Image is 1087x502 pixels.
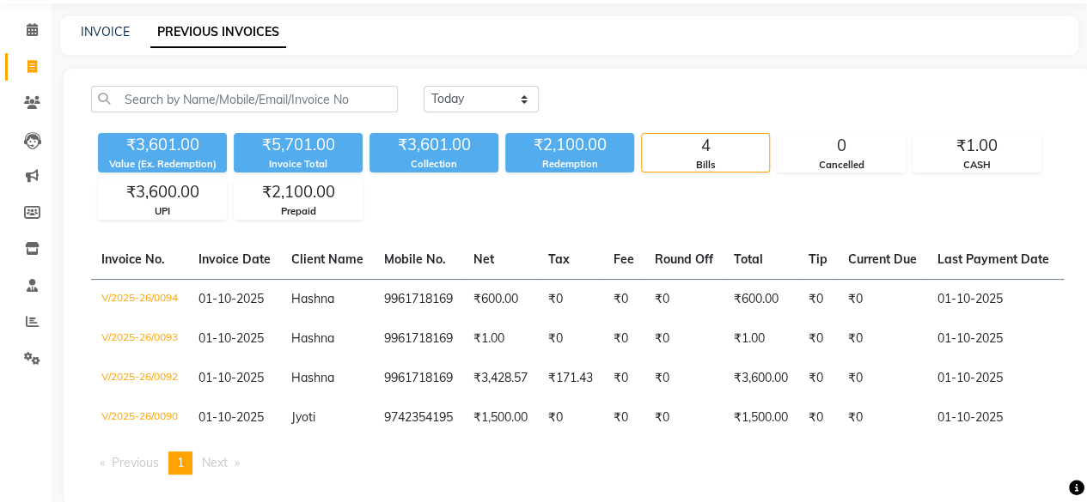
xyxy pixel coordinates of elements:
span: Hashna [291,370,334,385]
span: Hashna [291,291,334,306]
td: ₹171.43 [538,359,603,398]
span: 01-10-2025 [198,409,264,425]
a: INVOICE [81,24,130,39]
td: 9961718169 [374,279,463,319]
div: CASH [913,158,1041,172]
span: 1 [177,455,184,470]
td: 01-10-2025 [927,279,1060,319]
td: ₹1,500.00 [724,398,798,438]
td: ₹0 [603,398,644,438]
td: V/2025-26/0094 [91,279,188,319]
td: ₹0 [838,359,927,398]
span: Net [473,251,494,267]
span: Round Off [655,251,713,267]
td: ₹0 [644,359,724,398]
td: ₹0 [538,319,603,359]
td: ₹0 [538,279,603,319]
div: ₹2,100.00 [235,180,362,204]
td: ₹1.00 [724,319,798,359]
td: ₹1,500.00 [463,398,538,438]
td: 01-10-2025 [927,359,1060,398]
td: ₹0 [644,279,724,319]
span: Next [202,455,228,470]
td: 01-10-2025 [927,319,1060,359]
td: V/2025-26/0093 [91,319,188,359]
td: ₹0 [798,398,838,438]
span: 01-10-2025 [198,370,264,385]
div: Prepaid [235,204,362,219]
span: Jyoti [291,409,315,425]
td: V/2025-26/0092 [91,359,188,398]
div: Collection [369,157,498,172]
td: ₹0 [798,319,838,359]
td: V/2025-26/0090 [91,398,188,438]
td: 01-10-2025 [927,398,1060,438]
span: Hashna [291,330,334,346]
td: 9961718169 [374,359,463,398]
span: Fee [614,251,634,267]
span: Tip [809,251,827,267]
td: ₹3,428.57 [463,359,538,398]
nav: Pagination [91,451,1064,475]
div: Cancelled [778,158,905,172]
td: ₹0 [538,398,603,438]
div: ₹3,600.00 [99,180,226,204]
td: ₹600.00 [724,279,798,319]
span: Mobile No. [384,251,446,267]
td: ₹0 [798,279,838,319]
span: Last Payment Date [937,251,1049,267]
span: Previous [112,455,159,470]
div: Redemption [505,157,634,172]
td: ₹0 [603,279,644,319]
a: PREVIOUS INVOICES [150,17,286,48]
span: 01-10-2025 [198,330,264,346]
div: ₹2,100.00 [505,133,634,157]
td: ₹1.00 [463,319,538,359]
td: ₹3,600.00 [724,359,798,398]
td: ₹0 [838,319,927,359]
td: ₹0 [838,279,927,319]
span: Tax [548,251,570,267]
td: 9961718169 [374,319,463,359]
div: ₹3,601.00 [369,133,498,157]
span: 01-10-2025 [198,291,264,306]
td: ₹0 [603,359,644,398]
td: ₹0 [798,359,838,398]
span: Invoice No. [101,251,165,267]
div: Invoice Total [234,157,363,172]
div: UPI [99,204,226,219]
div: Value (Ex. Redemption) [98,157,227,172]
div: ₹3,601.00 [98,133,227,157]
div: ₹1.00 [913,134,1041,158]
td: ₹600.00 [463,279,538,319]
input: Search by Name/Mobile/Email/Invoice No [91,86,398,112]
div: Bills [642,158,769,172]
span: Total [734,251,763,267]
div: 0 [778,134,905,158]
td: ₹0 [603,319,644,359]
td: ₹0 [644,398,724,438]
span: Client Name [291,251,363,267]
div: 4 [642,134,769,158]
div: ₹5,701.00 [234,133,363,157]
span: Invoice Date [198,251,271,267]
td: 9742354195 [374,398,463,438]
span: Current Due [848,251,917,267]
td: ₹0 [644,319,724,359]
td: ₹0 [838,398,927,438]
